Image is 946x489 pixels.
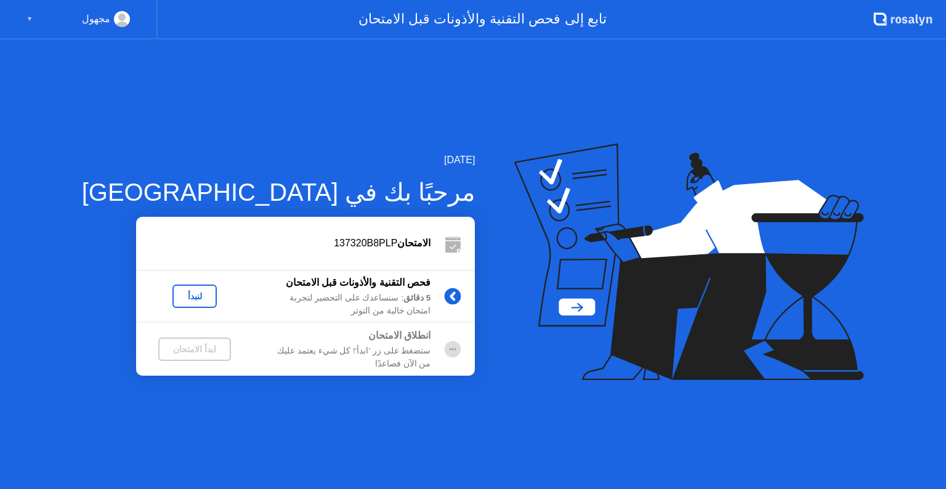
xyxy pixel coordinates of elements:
[82,174,475,211] div: مرحبًا بك في [GEOGRAPHIC_DATA]
[403,293,431,302] b: 5 دقائق
[136,236,431,251] div: 137320B8PLP
[397,238,431,248] b: الامتحان
[253,292,431,317] div: : سنساعدك على التحضير لتجربة امتحان خالية من التوتر
[163,344,226,354] div: ابدأ الامتحان
[177,291,212,301] div: لنبدأ
[286,277,431,288] b: فحص التقنية والأذونات قبل الامتحان
[253,345,431,370] div: ستضغط على زر 'ابدأ'! كل شيء يعتمد عليك من الآن فصاعدًا
[172,285,217,308] button: لنبدأ
[158,337,231,361] button: ابدأ الامتحان
[82,153,475,168] div: [DATE]
[368,330,431,341] b: انطلاق الامتحان
[26,11,33,27] div: ▼
[82,11,110,27] div: مجهول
